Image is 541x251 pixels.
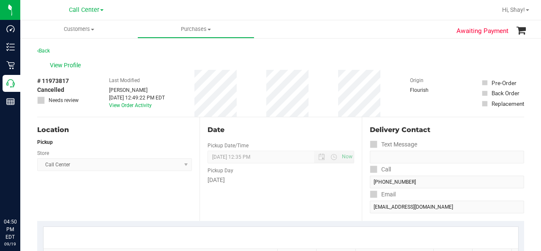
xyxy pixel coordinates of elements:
span: Cancelled [37,86,64,94]
label: Call [370,163,391,176]
span: View Profile [50,61,84,70]
label: Pickup Date/Time [208,142,249,149]
p: 09/19 [4,241,16,247]
span: Awaiting Payment [456,26,508,36]
div: Replacement [492,99,524,108]
span: Hi, Shay! [502,6,525,13]
label: Email [370,188,396,201]
a: Customers [20,20,137,38]
span: Customers [20,25,137,33]
inline-svg: Call Center [6,79,15,88]
div: Delivery Contact [370,125,524,135]
span: Purchases [138,25,254,33]
inline-svg: Inventory [6,43,15,51]
iframe: Resource center unread badge [25,182,35,192]
input: Format: (999) 999-9999 [370,176,524,188]
div: [DATE] [208,176,354,185]
p: 04:50 PM EDT [4,218,16,241]
inline-svg: Retail [6,61,15,69]
a: Back [37,48,50,54]
inline-svg: Reports [6,97,15,106]
div: [PERSON_NAME] [109,86,165,94]
label: Pickup Day [208,167,233,174]
div: Location [37,125,192,135]
label: Text Message [370,138,417,151]
input: Format: (999) 999-9999 [370,151,524,163]
label: Store [37,149,49,157]
strong: Pickup [37,139,53,145]
div: Pre-Order [492,79,516,87]
div: Flourish [410,86,452,94]
span: # 11973817 [37,77,69,86]
span: Needs review [49,97,79,104]
div: [DATE] 12:49:22 PM EDT [109,94,165,102]
label: Last Modified [109,77,140,84]
div: Back Order [492,89,519,97]
a: Purchases [137,20,254,38]
inline-svg: Dashboard [6,25,15,33]
iframe: Resource center [8,183,34,209]
a: View Order Activity [109,102,152,108]
label: Origin [410,77,424,84]
div: Date [208,125,354,135]
span: Call Center [69,6,99,14]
